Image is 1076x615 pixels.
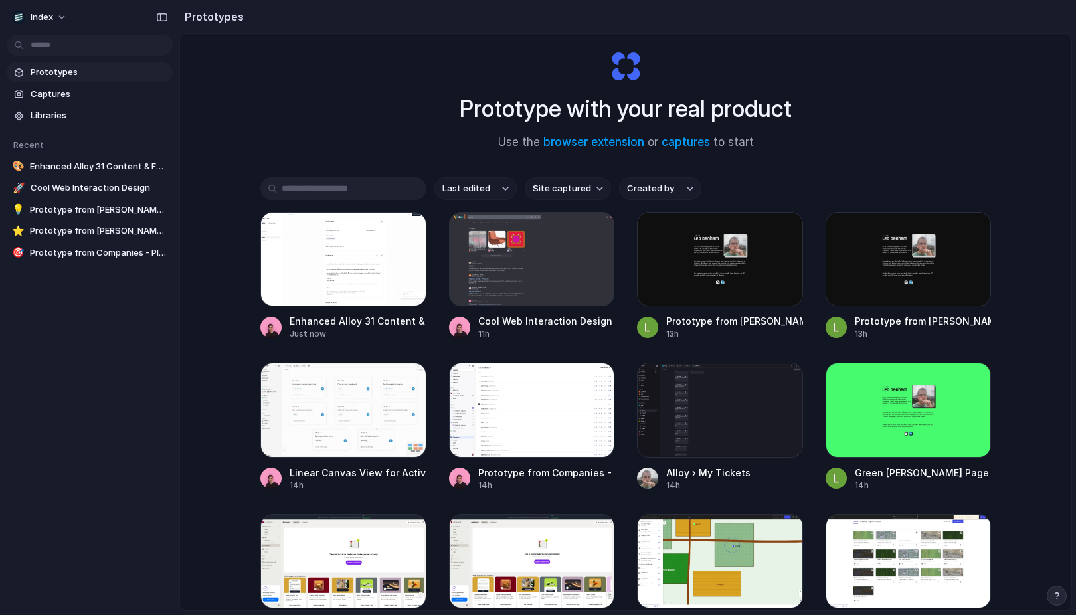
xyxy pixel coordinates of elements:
[30,224,167,238] span: Prototype from [PERSON_NAME] (new)
[7,84,173,104] a: Captures
[627,182,674,195] span: Created by
[543,135,644,149] a: browser extension
[478,314,612,328] div: Cool Web Interaction Design
[290,328,426,340] div: Just now
[12,160,25,173] div: 🎨
[498,134,754,151] span: Use the or to start
[7,243,173,263] a: 🎯Prototype from Companies - Plain
[31,181,167,195] span: Cool Web Interaction Design
[666,328,803,340] div: 13h
[619,177,701,200] button: Created by
[7,221,173,241] a: ⭐Prototype from [PERSON_NAME] (new)
[478,466,615,480] div: Prototype from Companies - Plain
[12,246,25,260] div: 🎯
[7,157,173,177] a: 🎨Enhanced Alloy 31 Content & Features
[826,212,992,340] a: Prototype from Leo Denham (new)Prototype from [PERSON_NAME] (new)13h
[31,66,167,79] span: Prototypes
[666,314,803,328] div: Prototype from [PERSON_NAME] Website
[533,182,591,195] span: Site captured
[7,62,173,82] a: Prototypes
[460,91,792,126] h1: Prototype with your real product
[855,480,989,491] div: 14h
[290,480,426,491] div: 14h
[30,246,167,260] span: Prototype from Companies - Plain
[855,466,989,480] div: Green [PERSON_NAME] Page
[260,212,426,340] a: Enhanced Alloy 31 Content & FeaturesEnhanced Alloy 31 Content & FeaturesJust now
[31,88,167,101] span: Captures
[826,363,992,491] a: Green Leo Denham PageGreen [PERSON_NAME] Page14h
[666,480,751,491] div: 14h
[260,363,426,491] a: Linear Canvas View for Active IssuesLinear Canvas View for Active Issues14h
[30,203,167,217] span: Prototype from [PERSON_NAME] Website
[31,109,167,122] span: Libraries
[434,177,517,200] button: Last edited
[637,212,803,340] a: Prototype from Leo Denham WebsitePrototype from [PERSON_NAME] Website13h
[30,160,167,173] span: Enhanced Alloy 31 Content & Features
[855,328,992,340] div: 13h
[179,9,244,25] h2: Prototypes
[478,480,615,491] div: 14h
[442,182,490,195] span: Last edited
[290,314,426,328] div: Enhanced Alloy 31 Content & Features
[12,224,25,238] div: ⭐
[449,363,615,491] a: Prototype from Companies - PlainPrototype from Companies - Plain14h
[637,363,803,491] a: Alloy › My TicketsAlloy › My Tickets14h
[290,466,426,480] div: Linear Canvas View for Active Issues
[855,314,992,328] div: Prototype from [PERSON_NAME] (new)
[449,212,615,340] a: Cool Web Interaction DesignCool Web Interaction Design11h
[12,181,25,195] div: 🚀
[12,203,25,217] div: 💡
[7,200,173,220] a: 💡Prototype from [PERSON_NAME] Website
[478,328,612,340] div: 11h
[525,177,611,200] button: Site captured
[13,139,44,150] span: Recent
[7,106,173,126] a: Libraries
[7,7,74,28] button: Index
[662,135,710,149] a: captures
[666,466,751,480] div: Alloy › My Tickets
[7,178,173,198] a: 🚀Cool Web Interaction Design
[31,11,53,24] span: Index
